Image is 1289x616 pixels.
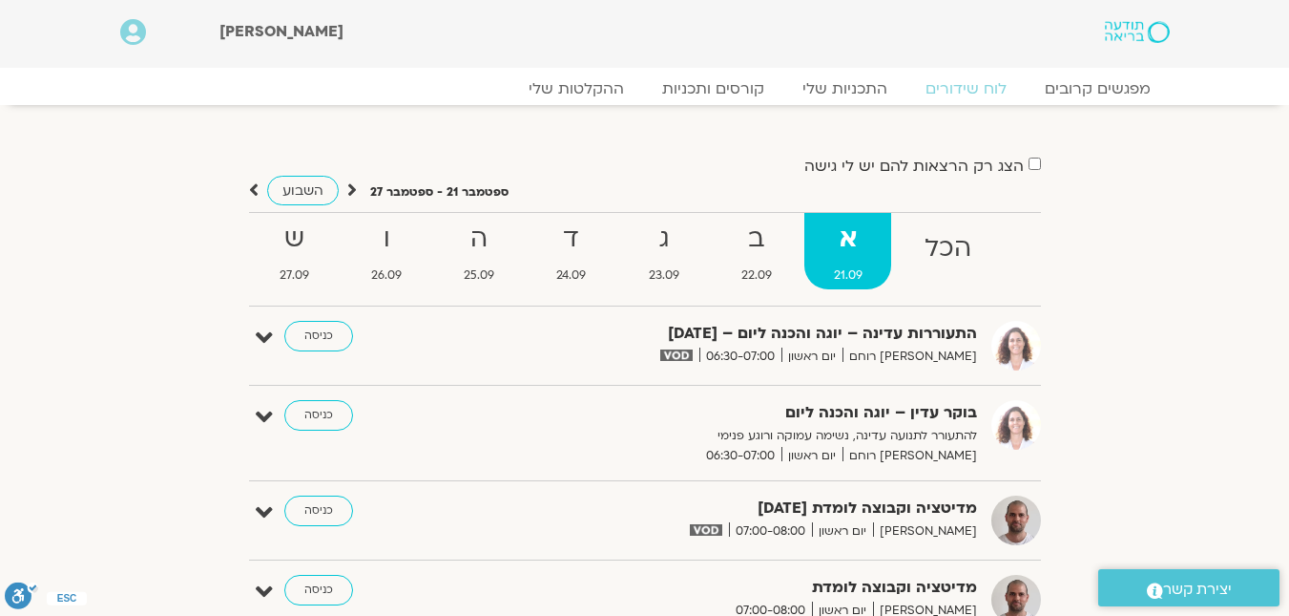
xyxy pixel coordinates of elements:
[509,426,977,446] p: להתעורר לתנועה עדינה, נשימה עמוקה ורוגע פנימי
[1163,577,1232,603] span: יצירת קשר
[435,218,524,261] strong: ה
[509,400,977,426] strong: בוקר עדין – יוגה והכנה ליום
[906,79,1026,98] a: לוח שידורים
[895,227,1000,270] strong: הכל
[712,213,800,289] a: ב22.09
[804,213,891,289] a: א21.09
[783,79,906,98] a: התכניות שלי
[643,79,783,98] a: קורסים ותכניות
[343,218,431,261] strong: ו
[343,213,431,289] a: ו26.09
[435,213,524,289] a: ה25.09
[282,181,323,200] span: השבוע
[251,218,339,261] strong: ש
[509,79,643,98] a: ההקלטות שלי
[251,213,339,289] a: ש27.09
[873,521,977,542] span: [PERSON_NAME]
[712,266,800,286] span: 22.09
[528,266,615,286] span: 24.09
[120,79,1170,98] nav: Menu
[1098,569,1279,606] a: יצירת קשר
[619,213,708,289] a: ג23.09
[267,176,339,205] a: השבוע
[284,496,353,526] a: כניסה
[619,218,708,261] strong: ג
[528,218,615,261] strong: ד
[699,347,781,367] span: 06:30-07:00
[660,350,692,361] img: vodicon
[509,321,977,347] strong: התעוררות עדינה – יוגה והכנה ליום – [DATE]
[804,218,891,261] strong: א
[1026,79,1170,98] a: מפגשים קרובים
[699,446,781,466] span: 06:30-07:00
[509,496,977,521] strong: מדיטציה וקבוצה לומדת [DATE]
[284,575,353,605] a: כניסה
[690,524,721,536] img: vodicon
[842,347,977,367] span: [PERSON_NAME] רוחם
[781,347,842,367] span: יום ראשון
[370,182,509,202] p: ספטמבר 21 - ספטמבר 27
[284,400,353,431] a: כניסה
[812,521,873,542] span: יום ראשון
[712,218,800,261] strong: ב
[842,446,977,466] span: [PERSON_NAME] רוחם
[895,213,1000,289] a: הכל
[619,266,708,286] span: 23.09
[528,213,615,289] a: ד24.09
[251,266,339,286] span: 27.09
[729,521,812,542] span: 07:00-08:00
[781,446,842,466] span: יום ראשון
[509,575,977,601] strong: מדיטציה וקבוצה לומדת
[219,21,343,42] span: [PERSON_NAME]
[284,321,353,351] a: כניסה
[435,266,524,286] span: 25.09
[804,158,1024,175] label: הצג רק הרצאות להם יש לי גישה
[343,266,431,286] span: 26.09
[804,266,891,286] span: 21.09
